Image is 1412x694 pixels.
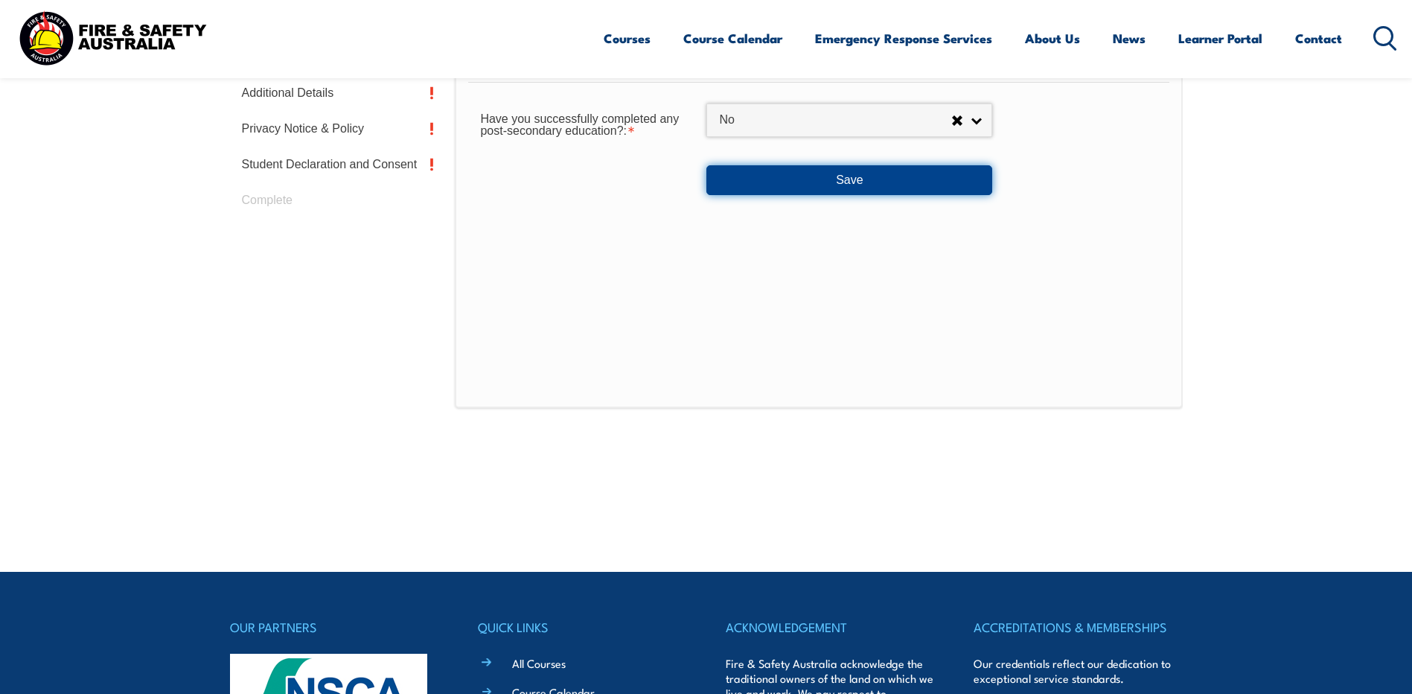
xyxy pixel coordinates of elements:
a: Courses [604,19,651,58]
a: Learner Portal [1178,19,1262,58]
a: News [1113,19,1146,58]
a: All Courses [512,655,566,671]
span: Have you successfully completed any post-secondary education?: [480,112,679,137]
h4: OUR PARTNERS [230,617,438,637]
h4: QUICK LINKS [478,617,686,637]
div: Have you successfully completed any post-secondary education? is required. [468,103,706,144]
a: Additional Details [230,75,447,111]
a: About Us [1025,19,1080,58]
button: Save [706,165,992,195]
a: Student Declaration and Consent [230,147,447,182]
a: Course Calendar [683,19,782,58]
h4: ACCREDITATIONS & MEMBERSHIPS [974,617,1182,637]
a: Contact [1295,19,1342,58]
h4: ACKNOWLEDGEMENT [726,617,934,637]
a: Emergency Response Services [815,19,992,58]
p: Our credentials reflect our dedication to exceptional service standards. [974,656,1182,686]
span: No [719,112,951,128]
a: Privacy Notice & Policy [230,111,447,147]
